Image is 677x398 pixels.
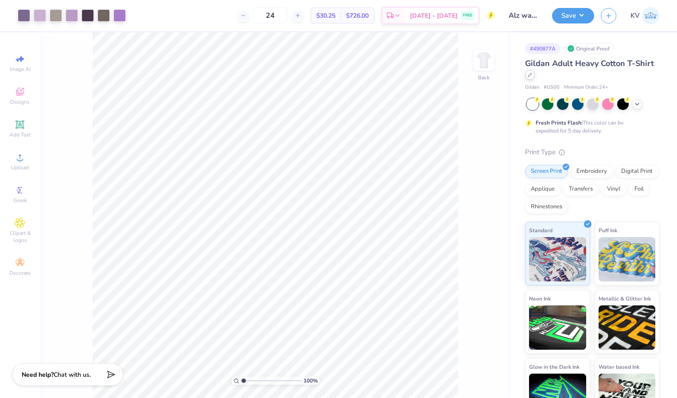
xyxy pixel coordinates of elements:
div: Transfers [563,183,599,196]
div: Applique [525,183,560,196]
strong: Need help? [22,371,54,379]
span: Greek [13,197,27,204]
span: Gildan [525,84,539,91]
span: KV [630,11,640,21]
input: Untitled Design [502,7,545,24]
img: Metallic & Glitter Ink [599,305,656,350]
div: Print Type [525,147,659,157]
span: Gildan Adult Heavy Cotton T-Shirt [525,58,654,69]
strong: Fresh Prints Flash: [536,119,583,126]
span: Minimum Order: 24 + [564,84,608,91]
input: – – [253,8,288,23]
span: $726.00 [346,11,369,20]
img: Neon Ink [529,305,586,350]
div: Digital Print [615,165,658,178]
div: Foil [629,183,650,196]
div: Rhinestones [525,200,568,214]
div: Back [478,74,490,82]
span: Glow in the Dark Ink [529,362,580,371]
div: Embroidery [571,165,613,178]
div: Vinyl [601,183,626,196]
img: Standard [529,237,586,281]
button: Save [552,8,594,23]
span: Designs [10,98,30,105]
span: Chat with us. [54,371,91,379]
span: FREE [463,12,472,19]
span: $30.25 [316,11,335,20]
span: Puff Ink [599,226,617,235]
span: Neon Ink [529,294,551,303]
span: # G500 [544,84,560,91]
span: Standard [529,226,552,235]
div: Original Proof [565,43,615,54]
span: [DATE] - [DATE] [410,11,458,20]
span: Metallic & Glitter Ink [599,294,651,303]
span: Image AI [10,66,31,73]
div: # 490877A [525,43,560,54]
span: Add Text [9,131,31,138]
span: Upload [11,164,29,171]
a: KV [630,7,659,24]
span: 100 % [303,377,318,385]
div: Screen Print [525,165,568,178]
span: Decorate [9,269,31,277]
span: Clipart & logos [4,230,35,244]
img: Kylie Velkoff [642,7,659,24]
div: This color can be expedited for 5 day delivery. [536,119,645,135]
span: Water based Ink [599,362,639,371]
img: Back [475,51,493,69]
img: Puff Ink [599,237,656,281]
